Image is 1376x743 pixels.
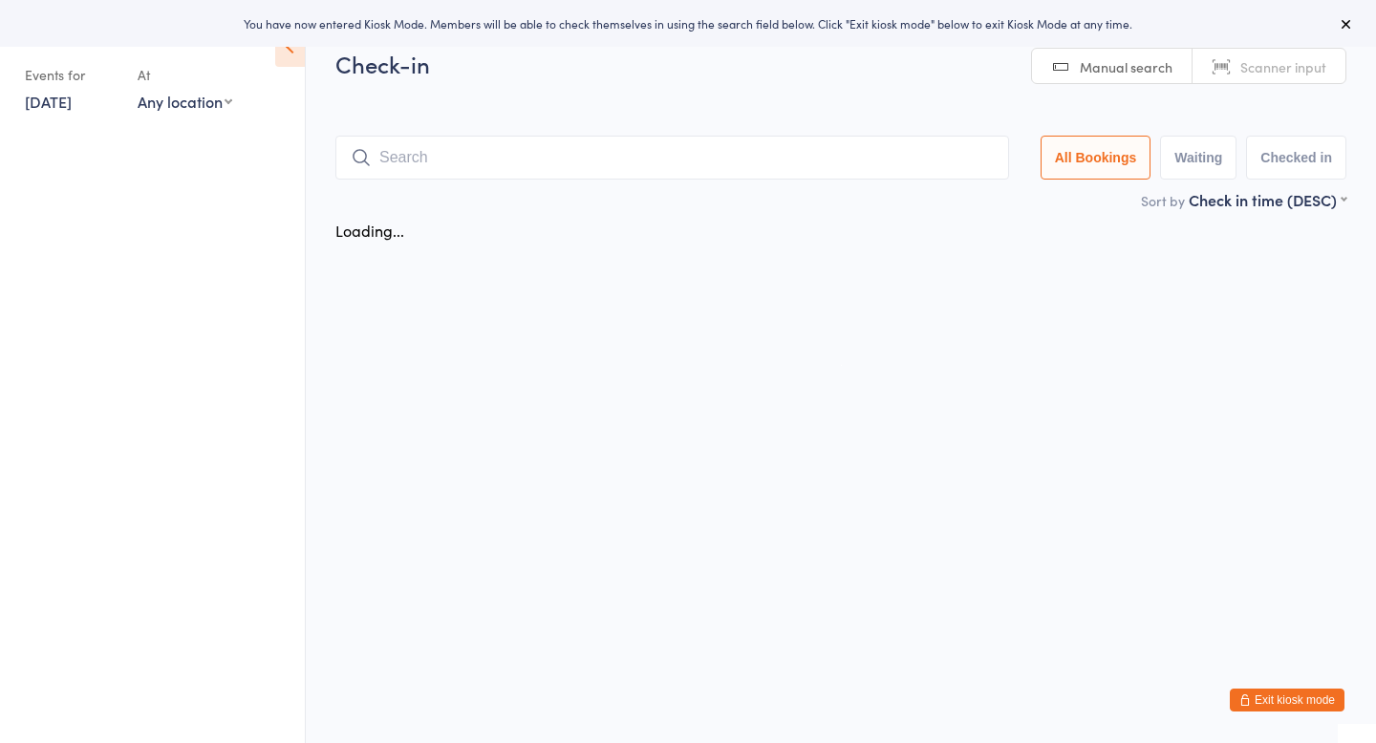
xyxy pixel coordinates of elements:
[335,136,1009,180] input: Search
[25,91,72,112] a: [DATE]
[138,91,232,112] div: Any location
[1230,689,1344,711] button: Exit kiosk mode
[1141,191,1185,210] label: Sort by
[1160,136,1236,180] button: Waiting
[335,220,404,241] div: Loading...
[1240,57,1326,76] span: Scanner input
[1041,136,1151,180] button: All Bookings
[138,59,232,91] div: At
[31,15,1345,32] div: You have now entered Kiosk Mode. Members will be able to check themselves in using the search fie...
[25,59,118,91] div: Events for
[335,48,1346,79] h2: Check-in
[1246,136,1346,180] button: Checked in
[1189,189,1346,210] div: Check in time (DESC)
[1080,57,1172,76] span: Manual search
